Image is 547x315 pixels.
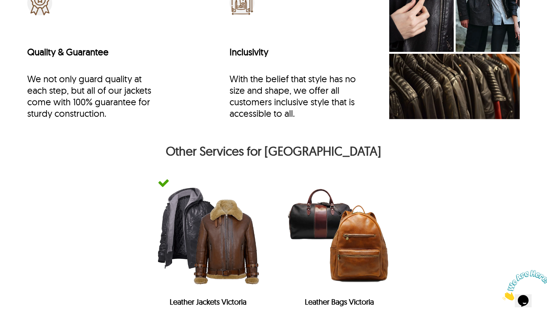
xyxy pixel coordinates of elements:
[158,177,169,189] img: green-tick-icon
[27,144,520,162] h2: Other Services for [GEOGRAPHIC_DATA]
[389,54,520,119] img: why-scin-jackets-are-the-best-bottom
[27,73,162,119] div: We not only guard quality at each step, but all of our jackets come with 100% guarantee for sturd...
[230,73,364,119] div: With the belief that style has no size and shape, we offer all customers inclusive style that is ...
[281,297,397,310] h2: Leather Bags Victoria
[230,46,364,58] div: Inclusivity
[150,177,266,293] img: Leather Jackets
[499,267,547,303] iframe: chat widget
[27,46,162,58] div: Quality & Guarantee
[281,177,397,293] img: Leather Bags
[3,3,51,33] img: Chat attention grabber
[150,297,266,310] h2: Leather Jackets Victoria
